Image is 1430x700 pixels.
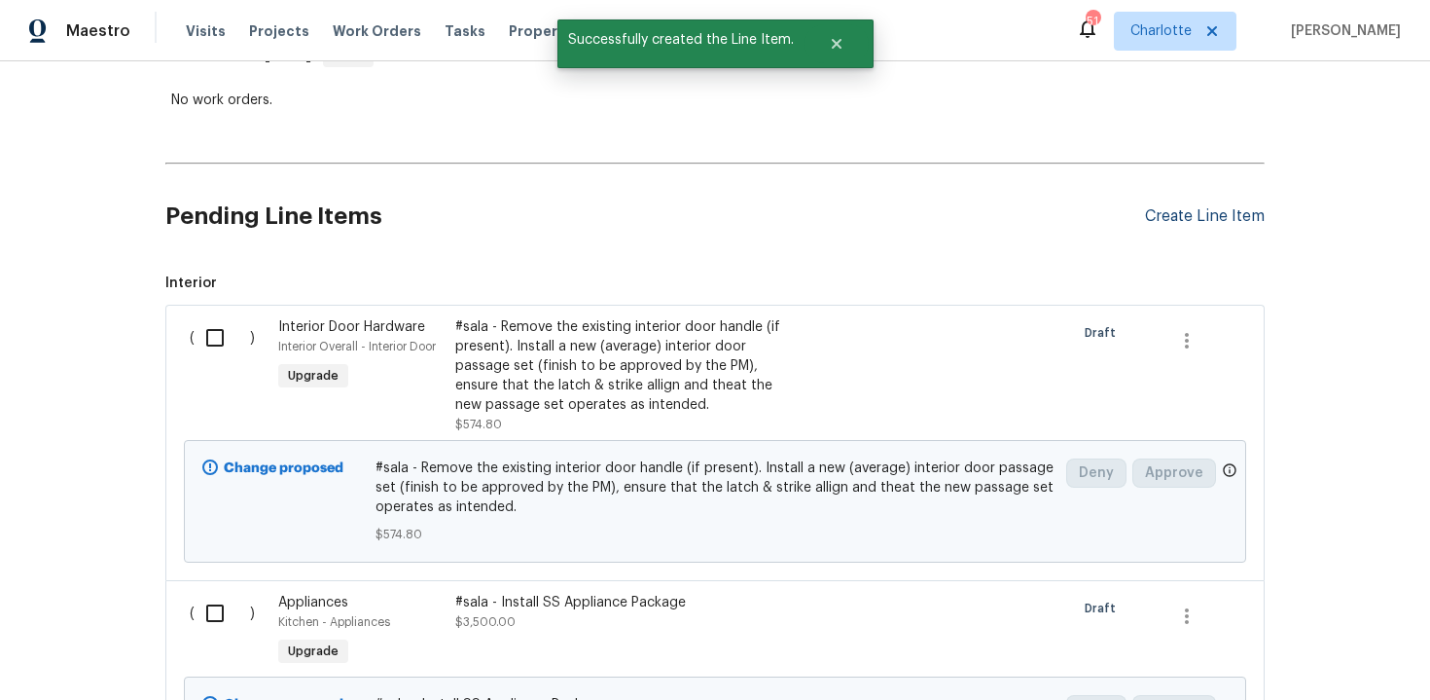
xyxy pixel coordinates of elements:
[455,593,798,612] div: #sala - Install SS Appliance Package
[1085,599,1124,618] span: Draft
[445,24,485,38] span: Tasks
[186,21,226,41] span: Visits
[278,341,436,352] span: Interior Overall - Interior Door
[333,21,421,41] span: Work Orders
[66,21,130,41] span: Maestro
[375,459,1055,517] span: #sala - Remove the existing interior door handle (if present). Install a new (average) interior d...
[278,616,390,628] span: Kitchen - Appliances
[1086,12,1099,31] div: 51
[278,596,348,609] span: Appliances
[280,642,346,661] span: Upgrade
[1085,323,1124,343] span: Draft
[455,317,798,415] div: #sala - Remove the existing interior door handle (if present). Install a new (average) interior d...
[280,366,346,386] span: Upgrade
[165,171,1145,262] h2: Pending Line Items
[278,320,425,334] span: Interior Door Hardware
[455,616,516,628] span: $3,500.00
[804,24,869,63] button: Close
[1132,459,1216,488] button: Approve
[1066,459,1126,488] button: Deny
[224,461,343,475] b: Change proposed
[1145,207,1265,226] div: Create Line Item
[1130,21,1192,41] span: Charlotte
[375,525,1055,544] span: $574.80
[184,312,272,440] div: ( )
[249,21,309,41] span: Projects
[171,91,1259,110] div: No work orders.
[455,419,502,430] span: $574.80
[1283,21,1401,41] span: [PERSON_NAME]
[1222,462,1237,483] span: Only a market manager or an area construction manager can approve
[184,587,272,677] div: ( )
[557,19,804,60] span: Successfully created the Line Item.
[509,21,585,41] span: Properties
[165,274,1265,293] span: Interior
